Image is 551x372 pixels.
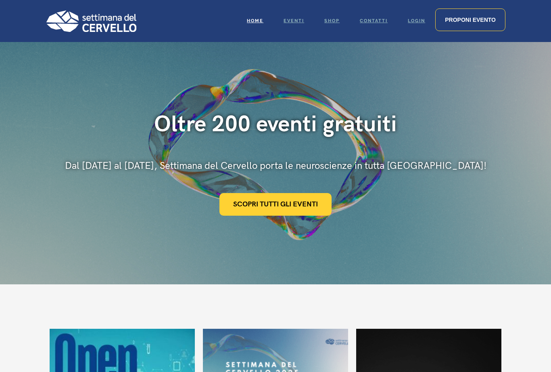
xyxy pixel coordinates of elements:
span: Contatti [360,18,388,23]
div: Dal [DATE] al [DATE], Settimana del Cervello porta le neuroscienze in tutta [GEOGRAPHIC_DATA]! [65,159,486,173]
img: Logo [46,10,136,32]
span: Login [408,18,425,23]
span: Home [247,18,263,23]
span: Eventi [284,18,304,23]
div: Oltre 200 eventi gratuiti [65,111,486,139]
span: Shop [324,18,340,23]
a: Proponi evento [435,8,505,31]
a: Scopri tutti gli eventi [219,193,332,216]
span: Proponi evento [445,17,496,23]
